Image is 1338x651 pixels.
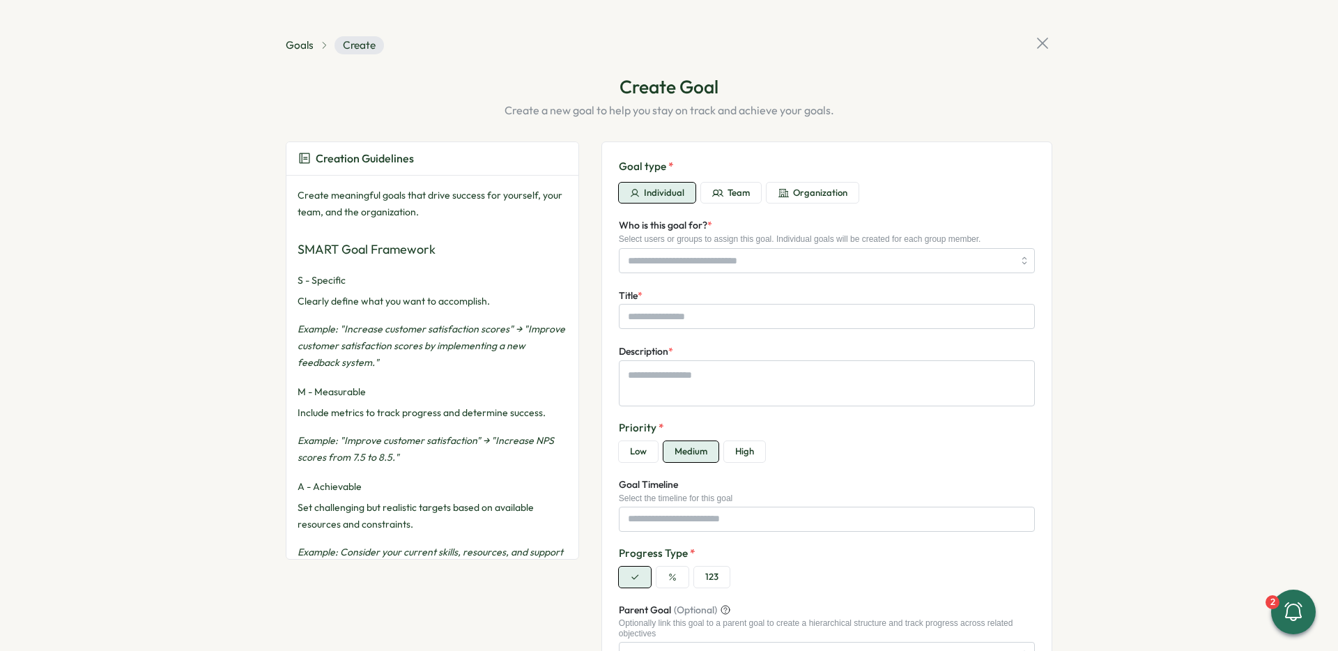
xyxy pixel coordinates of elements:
[298,323,565,369] em: Example: "Increase customer satisfaction scores" → "Improve customer satisfaction scores by imple...
[619,493,1035,503] div: Select the timeline for this goal
[619,183,695,204] button: Individual
[298,434,554,464] em: Example: "Improve customer satisfaction" → "Increase NPS scores from 7.5 to 8.5."
[619,603,671,618] span: Parent Goal
[1266,595,1279,609] div: 2
[298,546,563,575] em: Example: Consider your current skills, resources, and support needed.
[767,183,859,204] button: Organization
[316,150,414,167] span: Creation Guidelines
[298,187,567,220] p: Create meaningful goals that drive success for yourself, your team, and the organization.
[619,159,1035,174] label: Goal type
[724,441,765,462] button: High
[619,218,712,233] label: Who is this goal for?
[619,420,1035,436] label: Priority
[286,102,1052,119] p: Create a new goal to help you stay on track and achieve your goals.
[619,234,1035,244] div: Select users or groups to assign this goal. Individual goals will be created for each group member.
[298,499,567,533] p: Set challenging but realistic targets based on available resources and constraints.
[728,187,750,199] span: Team
[298,404,567,421] p: Include metrics to track progress and determine success.
[663,441,718,462] button: Medium
[701,183,761,204] button: Team
[793,187,847,199] span: Organization
[619,546,1035,561] label: Progress Type
[298,273,567,287] h4: S - Specific
[298,480,567,493] h4: A - Achievable
[619,441,658,462] button: Low
[286,75,1052,99] h1: Create Goal
[694,567,730,588] button: 123
[1271,590,1316,634] button: 2
[298,293,567,309] p: Clearly define what you want to accomplish.
[674,603,717,618] span: (Optional)
[286,38,314,53] button: Goals
[619,289,643,304] label: Title
[619,477,678,493] label: Goal Timeline
[298,385,567,399] h4: M - Measurable
[334,36,384,54] span: Create
[619,618,1035,638] div: Optionally link this goal to a parent goal to create a hierarchical structure and track progress ...
[619,344,673,360] label: Description
[644,187,684,199] span: Individual
[298,240,567,259] h3: SMART Goal Framework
